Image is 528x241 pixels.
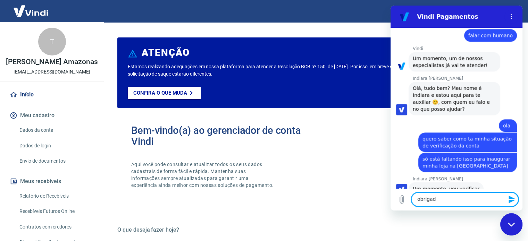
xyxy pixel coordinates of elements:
[14,68,90,76] p: [EMAIL_ADDRESS][DOMAIN_NAME]
[6,58,98,66] p: [PERSON_NAME] Amazonas
[391,6,522,210] iframe: Janela de mensagens
[8,87,95,102] a: Início
[17,204,95,218] a: Recebíveis Futuros Online
[17,154,95,168] a: Envio de documentos
[8,174,95,189] button: Meus recebíveis
[500,213,522,235] iframe: Botão para abrir a janela de mensagens, conversa em andamento
[8,108,95,123] button: Meu cadastro
[128,63,426,78] p: Estamos realizando adequações em nossa plataforma para atender a Resolução BCB nº 150, de [DATE]....
[17,220,95,234] a: Contratos com credores
[8,0,53,21] img: Vindi
[17,189,95,203] a: Relatório de Recebíveis
[117,226,511,233] h5: O que deseja fazer hoje?
[131,125,315,147] h2: Bem-vindo(a) ao gerenciador de conta Vindi
[131,161,275,189] p: Aqui você pode consultar e atualizar todos os seus dados cadastrais de forma fácil e rápida. Mant...
[38,28,66,55] div: T
[17,139,95,153] a: Dados de login
[128,87,201,99] a: Confira o que muda
[495,5,520,18] button: Sair
[133,90,187,96] p: Confira o que muda
[142,49,190,56] h6: ATENÇÃO
[17,123,95,137] a: Dados da conta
